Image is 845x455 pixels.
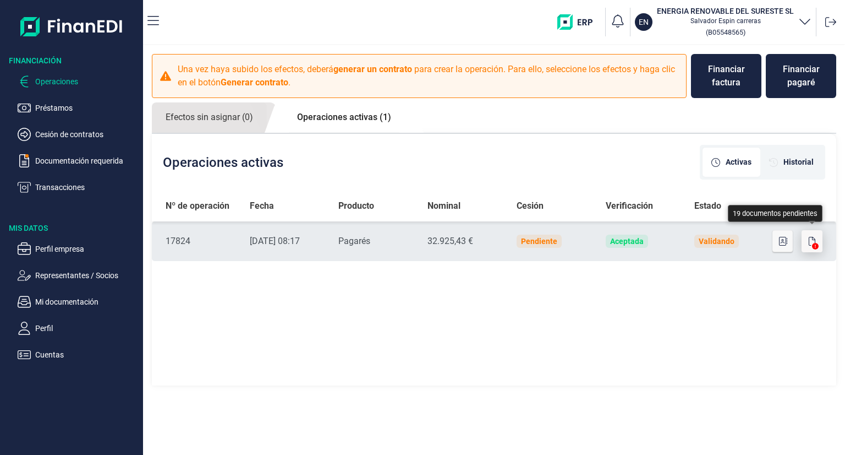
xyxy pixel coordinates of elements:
div: Pagarés [338,235,410,248]
span: Historial [783,156,814,168]
p: Mi documentación [35,295,139,308]
p: Transacciones [35,181,139,194]
span: Estado [694,199,721,213]
button: Préstamos [18,101,139,115]
img: erp [557,14,601,30]
button: Financiar factura [691,54,761,98]
a: Efectos sin asignar (0) [152,102,267,133]
button: Cuentas [18,348,139,361]
button: Mi documentación [18,295,139,308]
button: ENENERGIA RENOVABLE DEL SURESTE SLSalvador Espin carreras(B05548565) [635,6,811,39]
p: Una vez haya subido los efectos, deberá para crear la operación. Para ello, seleccione los efecto... [178,63,679,89]
button: Documentación requerida [18,154,139,167]
p: Cuentas [35,348,139,361]
a: Operaciones activas (1) [283,102,405,132]
p: Perfil [35,322,139,335]
span: Fecha [250,199,274,213]
p: EN [639,17,649,28]
span: Nº de operación [166,199,229,213]
div: [object Object] [703,148,760,177]
div: Validando [699,237,734,246]
span: Producto [338,199,374,213]
button: Financiar pagaré [766,54,836,98]
span: Activas [726,156,751,168]
span: Verificación [606,199,653,213]
button: Perfil [18,322,139,335]
p: Documentación requerida [35,154,139,167]
div: 17824 [166,235,232,248]
h3: ENERGIA RENOVABLE DEL SURESTE SL [657,6,794,17]
small: Copiar cif [706,28,745,36]
span: Cesión [517,199,544,213]
p: Perfil empresa [35,242,139,256]
p: Operaciones [35,75,139,88]
p: Salvador Espin carreras [657,17,794,25]
p: Préstamos [35,101,139,115]
div: [object Object] [760,148,822,177]
div: 19 documentos pendientes [728,205,822,222]
div: [DATE] 08:17 [250,235,321,248]
img: Logo de aplicación [20,9,123,44]
p: Cesión de contratos [35,128,139,141]
h2: Operaciones activas [163,155,283,170]
div: Pendiente [521,237,557,246]
button: Perfil empresa [18,242,139,256]
div: Aceptada [610,237,644,246]
button: Representantes / Socios [18,269,139,282]
span: Nominal [427,199,460,213]
div: Financiar factura [700,63,753,89]
b: generar un contrato [333,64,412,74]
button: Transacciones [18,181,139,194]
div: 32.925,43 € [427,235,499,248]
div: Financiar pagaré [775,63,827,89]
button: Operaciones [18,75,139,88]
p: Representantes / Socios [35,269,139,282]
b: Generar contrato [221,77,288,88]
button: Cesión de contratos [18,128,139,141]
